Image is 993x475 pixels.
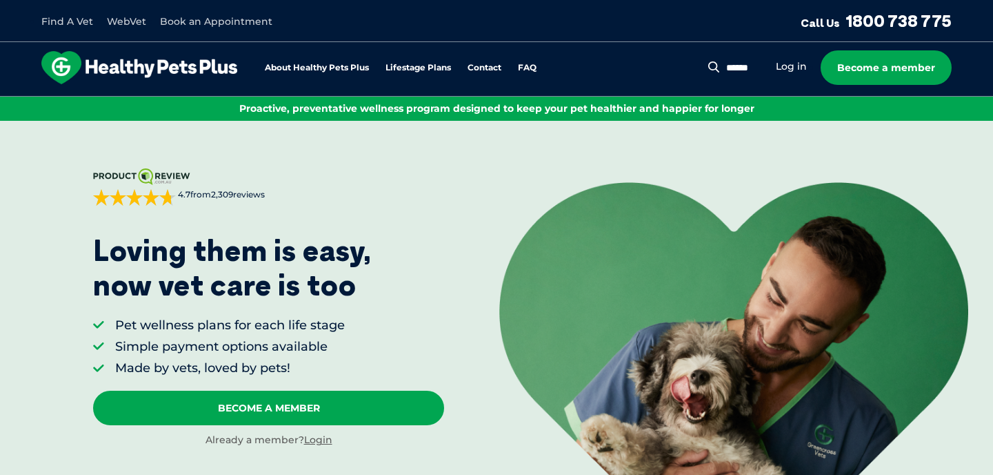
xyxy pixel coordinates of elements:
[705,60,723,74] button: Search
[776,60,807,73] a: Log in
[93,189,176,206] div: 4.7 out of 5 stars
[801,10,952,31] a: Call Us1800 738 775
[115,360,345,377] li: Made by vets, loved by pets!
[304,434,332,446] a: Login
[518,64,536,72] a: FAQ
[468,64,501,72] a: Contact
[178,189,190,200] strong: 4.7
[176,189,265,201] span: from
[115,338,345,356] li: Simple payment options available
[160,15,272,28] a: Book an Appointment
[41,51,237,84] img: hpp-logo
[239,102,754,115] span: Proactive, preventative wellness program designed to keep your pet healthier and happier for longer
[93,434,444,447] div: Already a member?
[265,64,369,72] a: About Healthy Pets Plus
[93,168,444,206] a: 4.7from2,309reviews
[115,317,345,334] li: Pet wellness plans for each life stage
[801,16,840,30] span: Call Us
[93,233,372,303] p: Loving them is easy, now vet care is too
[211,189,265,200] span: 2,309 reviews
[107,15,146,28] a: WebVet
[385,64,451,72] a: Lifestage Plans
[41,15,93,28] a: Find A Vet
[821,50,952,85] a: Become a member
[93,391,444,425] a: Become A Member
